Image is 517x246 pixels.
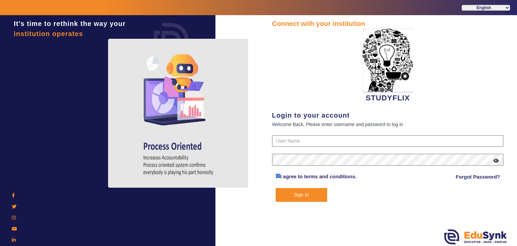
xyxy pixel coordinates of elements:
[14,30,83,37] span: institution operates
[272,110,504,120] div: Login to your account
[146,15,197,66] img: login.png
[108,39,249,188] img: login4.png
[272,19,504,29] div: Connect with your institution
[456,173,500,181] a: Forgot Password?
[272,120,504,128] div: Welcome Back, Please enter username and password to log in
[14,20,126,27] span: It's time to rethink the way your
[272,135,504,147] input: User Name
[280,174,357,179] a: I agree to terms and conditions.
[363,29,413,92] img: 2da83ddf-6089-4dce-a9e2-416746467bdd
[444,229,507,244] img: edusynk.png
[276,188,328,202] button: Sign In
[272,29,504,103] div: STUDYFLIX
